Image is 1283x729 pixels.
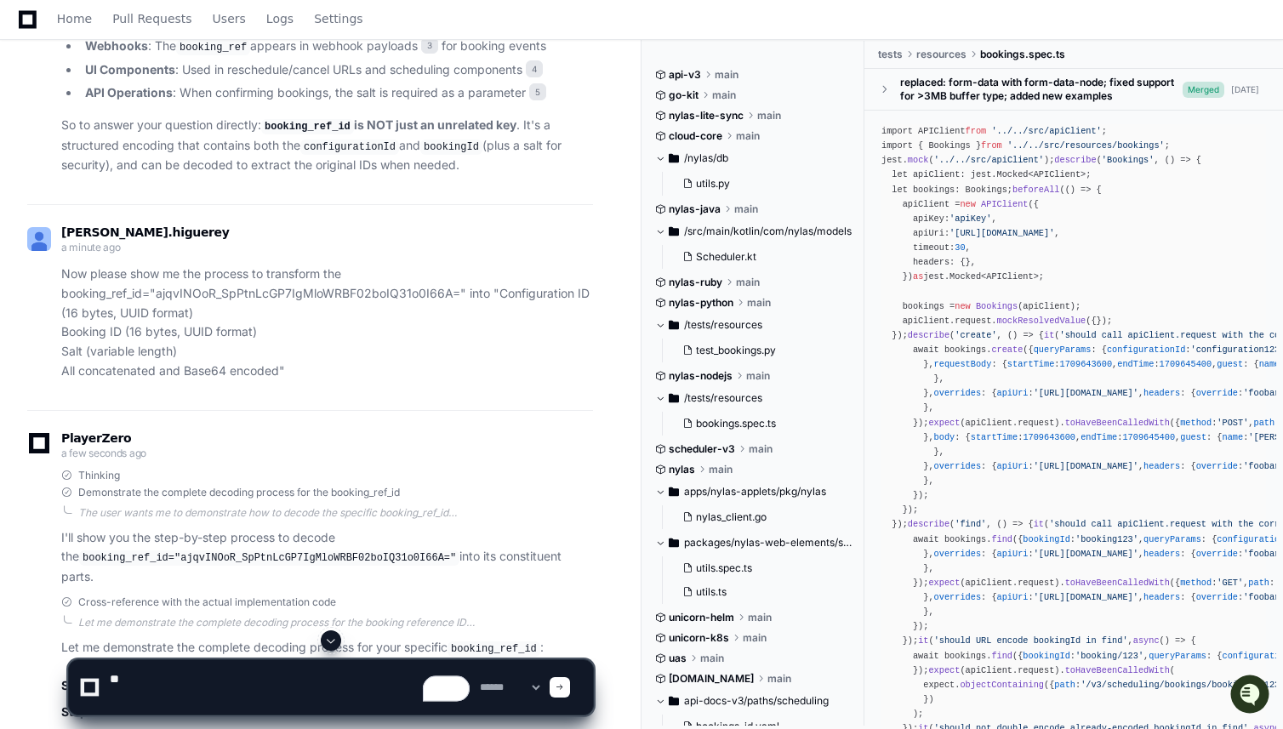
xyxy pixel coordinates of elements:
[669,533,679,553] svg: Directory
[997,316,1086,326] span: mockResolvedValue
[676,412,841,436] button: bookings.spec.ts
[696,177,730,191] span: utils.py
[908,519,949,529] span: describe
[981,140,1002,151] span: from
[669,463,695,476] span: nylas
[1217,578,1243,588] span: 'GET'
[878,48,903,61] span: tests
[757,109,781,122] span: main
[684,485,826,498] span: apps/nylas-applets/pkg/nylas
[1122,432,1175,442] span: 1709645400
[78,595,336,609] span: Cross-reference with the actual implementation code
[61,225,230,239] span: [PERSON_NAME].higuerey
[261,117,516,132] strong: is NOT just an unrelated key
[176,40,250,55] code: booking_ref
[669,315,679,335] svg: Directory
[934,388,981,398] span: overrides
[85,38,148,53] strong: Webhooks
[1023,534,1069,544] span: bookingId
[971,432,1018,442] span: startTime
[289,132,310,152] button: Start new chat
[78,486,400,499] span: Demonstrate the complete decoding process for the booking_ref_id
[1223,432,1244,442] span: name
[1196,592,1238,602] span: override
[1065,578,1170,588] span: toHaveBeenCalledWith
[1217,359,1243,369] span: guest
[997,549,1029,559] span: apiUri
[1196,388,1238,398] span: override
[17,127,48,157] img: 1756235613930-3d25f9e4-fa56-45dd-b3ad-e072dfbd1548
[61,116,593,175] p: So to answer your question directly: . It's a structured encoding that contains both the and (plu...
[669,276,722,289] span: nylas-ruby
[420,140,482,155] code: bookingId
[61,265,593,381] p: Now please show me the process to transform the booking_ref_id="ajqvINOoR_SpPtnLcGP7IgMloWRBF02bo...
[655,384,852,412] button: /tests/resources
[676,556,841,580] button: utils.spec.ts
[1102,155,1155,165] span: 'Bookings'
[749,442,773,456] span: main
[1023,432,1075,442] span: 1709643600
[61,447,146,459] span: a few seconds ago
[1034,345,1092,355] span: queryParams
[1143,592,1180,602] span: headers
[669,221,679,242] svg: Directory
[27,227,51,251] img: ALV-UjVIVO1xujVLAuPApzUHhlN9_vKf9uegmELgxzPxAbKOtnGOfPwn3iBCG1-5A44YWgjQJBvBkNNH2W5_ERJBpY8ZVwxlF...
[997,592,1029,602] span: apiUri
[421,37,438,54] span: 3
[991,345,1023,355] span: create
[980,48,1065,61] span: bookings.spec.ts
[955,519,986,529] span: 'find'
[1196,461,1238,471] span: override
[669,388,679,408] svg: Directory
[1259,359,1280,369] span: name
[1034,519,1044,529] span: it
[1180,578,1212,588] span: method
[955,330,996,340] span: 'create'
[669,109,744,122] span: nylas-lite-sync
[991,126,1101,136] span: '../../src/apiClient'
[85,85,173,100] strong: API Operations
[696,250,756,264] span: Scheduler.kt
[1183,82,1224,98] span: Merged
[106,660,476,715] textarea: To enrich screen reader interactions, please activate Accessibility in Grammarly extension settings
[1143,534,1201,544] span: queryParams
[78,469,120,482] span: Thinking
[715,68,738,82] span: main
[1012,185,1059,195] span: beforeAll
[669,129,722,143] span: cloud-core
[669,148,679,168] svg: Directory
[1034,592,1138,602] span: '[URL][DOMAIN_NAME]'
[955,301,970,311] span: new
[655,529,852,556] button: packages/nylas-web-elements/src/utils
[529,83,546,100] span: 5
[976,301,1018,311] span: Bookings
[1034,388,1138,398] span: '[URL][DOMAIN_NAME]'
[1253,418,1274,428] span: path
[1217,418,1248,428] span: 'POST'
[1054,155,1096,165] span: describe
[916,48,967,61] span: resources
[696,561,752,575] span: utils.spec.ts
[928,418,960,428] span: expect
[213,14,246,24] span: Users
[913,271,923,282] span: as
[676,580,841,604] button: utils.ts
[736,129,760,143] span: main
[696,510,767,524] span: nylas_client.go
[928,578,960,588] span: expect
[120,178,206,191] a: Powered byPylon
[934,461,981,471] span: overrides
[669,296,733,310] span: nylas-python
[1034,549,1138,559] span: '[URL][DOMAIN_NAME]'
[1143,549,1180,559] span: headers
[80,60,593,80] li: : Used in reschedule/cancel URLs and scheduling components
[1059,359,1112,369] span: 1709643600
[58,127,279,144] div: Start new chat
[61,241,120,253] span: a minute ago
[908,330,949,340] span: describe
[1143,461,1180,471] span: headers
[960,199,975,209] span: new
[676,245,841,269] button: Scheduler.kt
[900,76,1183,103] div: replaced: form-data with form-data-node; fixed support for >3MB buffer type; added new examples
